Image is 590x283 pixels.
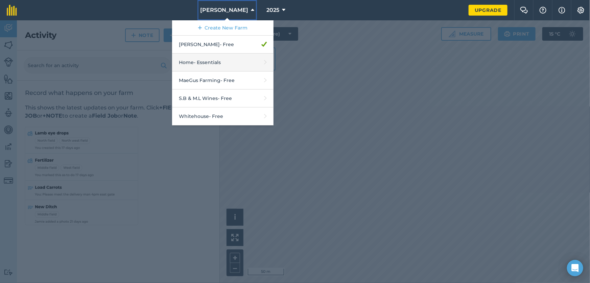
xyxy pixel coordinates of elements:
[7,5,17,16] img: fieldmargin Logo
[567,260,583,276] div: Open Intercom Messenger
[539,7,547,14] img: A question mark icon
[200,6,248,14] span: [PERSON_NAME]
[577,7,585,14] img: A cog icon
[559,6,565,14] img: svg+xml;base64,PHN2ZyB4bWxucz0iaHR0cDovL3d3dy53My5vcmcvMjAwMC9zdmciIHdpZHRoPSIxNyIgaGVpZ2h0PSIxNy...
[172,72,274,89] a: MaeGus Farming- Free
[172,54,274,72] a: Home- Essentials
[172,20,274,36] a: Create New Farm
[266,6,279,14] span: 2025
[520,7,528,14] img: Two speech bubbles overlapping with the left bubble in the forefront
[172,107,274,125] a: Whitehouse- Free
[172,89,274,107] a: S.B & M.L Wines- Free
[469,5,508,16] a: Upgrade
[172,36,274,54] a: [PERSON_NAME]- Free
